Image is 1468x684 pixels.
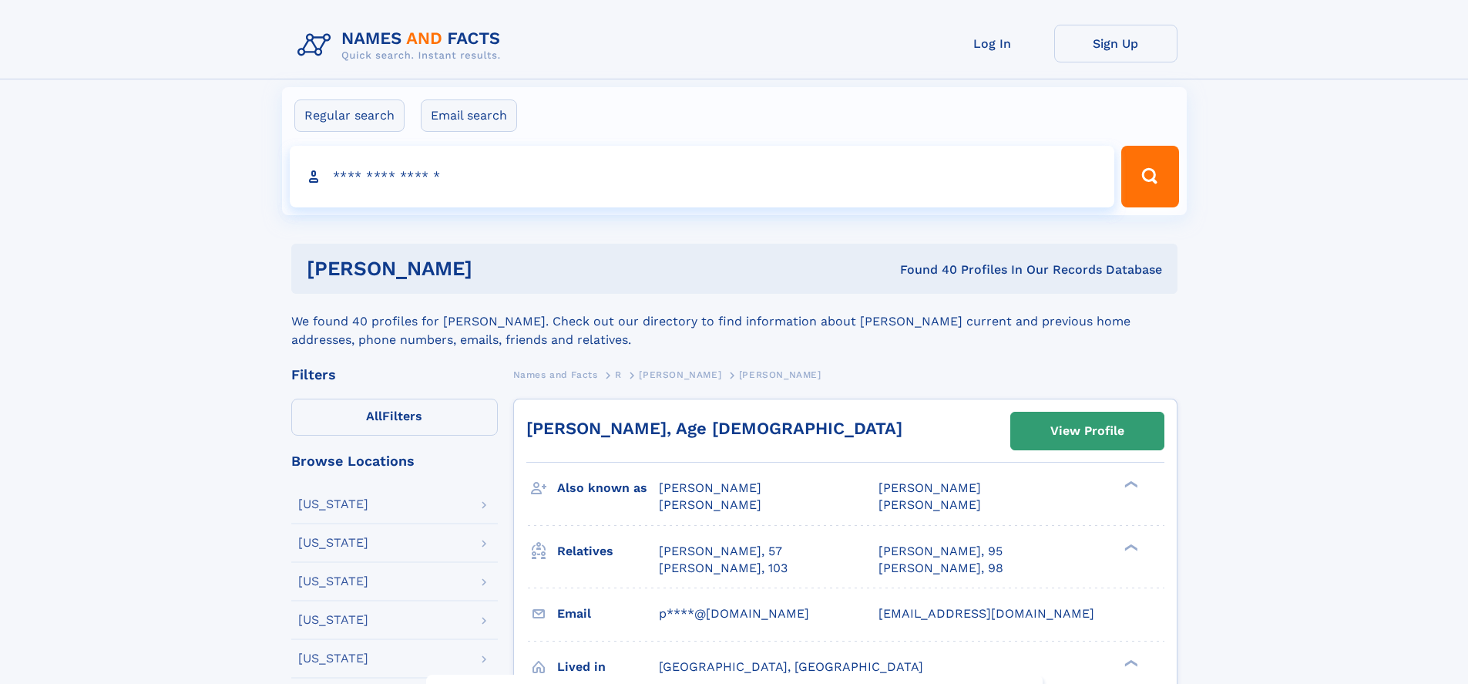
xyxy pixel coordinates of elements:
h3: Also known as [557,475,659,501]
a: [PERSON_NAME], 103 [659,560,788,577]
h1: [PERSON_NAME] [307,259,687,278]
a: Log In [931,25,1054,62]
span: [PERSON_NAME] [659,480,761,495]
a: View Profile [1011,413,1164,450]
div: [US_STATE] [298,652,368,665]
h3: Relatives [557,538,659,564]
span: [PERSON_NAME] [739,369,821,380]
div: [US_STATE] [298,575,368,588]
label: Email search [421,99,517,132]
span: All [366,409,382,423]
span: [PERSON_NAME] [659,497,761,512]
a: [PERSON_NAME], 57 [659,543,782,560]
a: [PERSON_NAME], Age [DEMOGRAPHIC_DATA] [526,419,902,438]
a: Sign Up [1054,25,1177,62]
label: Filters [291,399,498,436]
div: View Profile [1050,413,1124,449]
input: search input [290,146,1115,207]
div: ❯ [1120,658,1139,668]
a: [PERSON_NAME], 95 [878,543,1003,560]
div: Found 40 Profiles In Our Records Database [686,261,1162,278]
img: Logo Names and Facts [291,25,513,66]
span: [PERSON_NAME] [878,480,981,495]
a: [PERSON_NAME], 98 [878,560,1003,577]
a: [PERSON_NAME] [639,365,721,384]
label: Regular search [294,99,405,132]
div: ❯ [1120,480,1139,490]
div: Browse Locations [291,454,498,468]
span: [PERSON_NAME] [639,369,721,380]
span: [EMAIL_ADDRESS][DOMAIN_NAME] [878,606,1094,621]
div: [US_STATE] [298,614,368,626]
div: [US_STATE] [298,537,368,549]
div: ❯ [1120,542,1139,552]
button: Search Button [1121,146,1178,207]
a: Names and Facts [513,365,598,384]
h3: Lived in [557,654,659,680]
span: [PERSON_NAME] [878,497,981,512]
div: We found 40 profiles for [PERSON_NAME]. Check out our directory to find information about [PERSON... [291,294,1177,349]
h3: Email [557,601,659,627]
div: Filters [291,368,498,382]
a: R [615,365,622,384]
div: [US_STATE] [298,498,368,510]
span: R [615,369,622,380]
span: [GEOGRAPHIC_DATA], [GEOGRAPHIC_DATA] [659,659,923,674]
